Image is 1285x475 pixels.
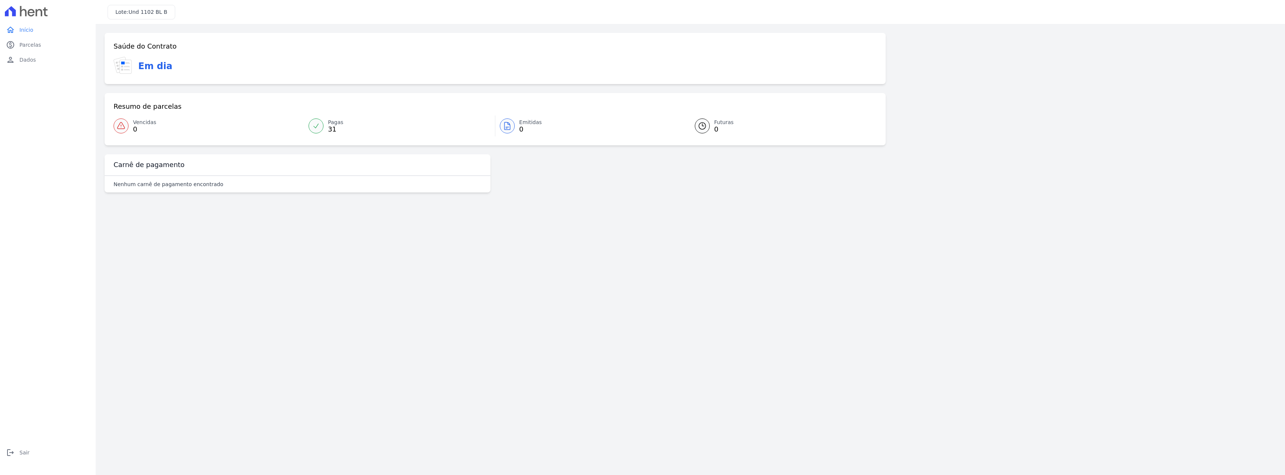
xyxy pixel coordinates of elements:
[6,55,15,64] i: person
[138,59,172,73] h3: Em dia
[495,115,686,136] a: Emitidas 0
[19,26,33,34] span: Início
[6,448,15,457] i: logout
[6,40,15,49] i: paid
[3,445,93,460] a: logoutSair
[114,102,182,111] h3: Resumo de parcelas
[686,115,877,136] a: Futuras 0
[114,160,185,169] h3: Carnê de pagamento
[19,449,30,456] span: Sair
[19,41,41,49] span: Parcelas
[19,56,36,64] span: Dados
[304,115,495,136] a: Pagas 31
[519,126,542,132] span: 0
[128,9,167,15] span: Und 1102 BL B
[6,25,15,34] i: home
[133,118,156,126] span: Vencidas
[714,118,734,126] span: Futuras
[519,118,542,126] span: Emitidas
[3,22,93,37] a: homeInício
[115,8,167,16] h3: Lote:
[714,126,734,132] span: 0
[328,118,343,126] span: Pagas
[133,126,156,132] span: 0
[114,115,304,136] a: Vencidas 0
[3,37,93,52] a: paidParcelas
[114,181,223,188] p: Nenhum carnê de pagamento encontrado
[114,42,177,51] h3: Saúde do Contrato
[3,52,93,67] a: personDados
[328,126,343,132] span: 31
